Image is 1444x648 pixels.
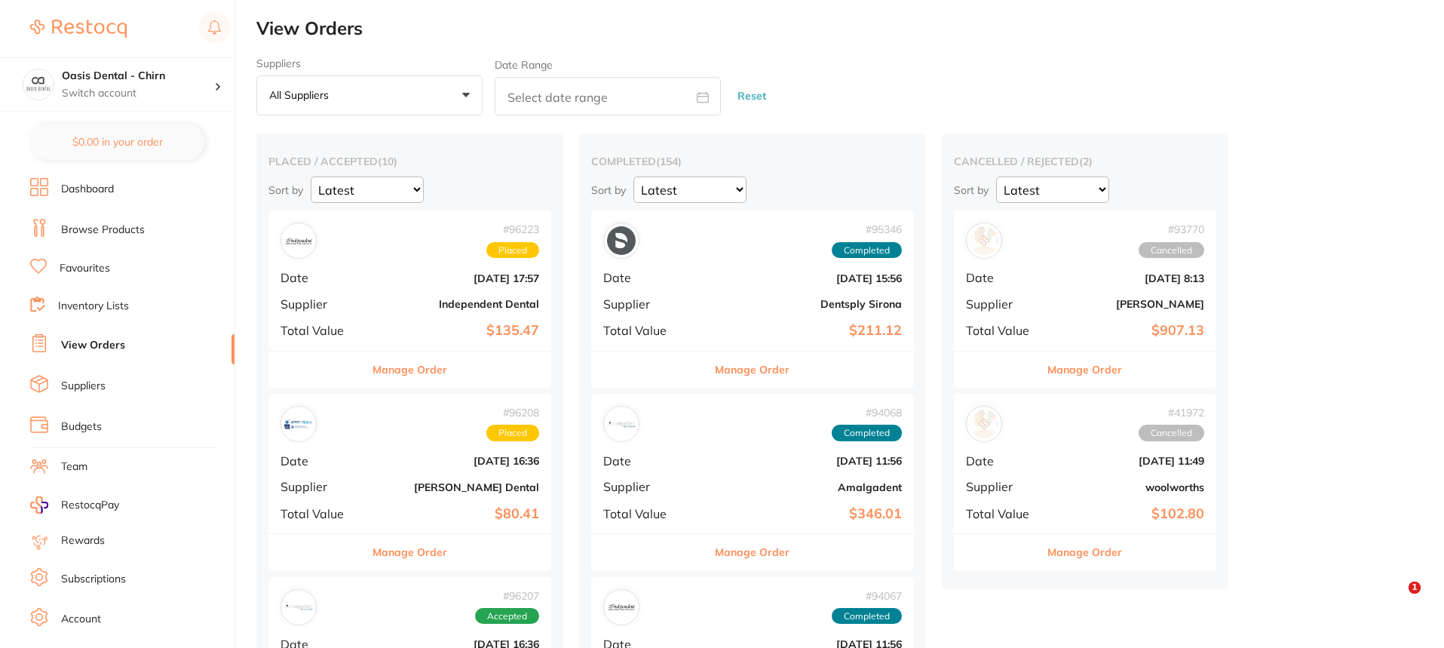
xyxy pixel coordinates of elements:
[1053,506,1204,522] b: $102.80
[1378,582,1414,618] iframe: Intercom live chat
[30,496,119,514] a: RestocqPay
[711,272,902,284] b: [DATE] 15:56
[832,223,902,235] span: # 95346
[715,352,789,388] button: Manage Order
[268,394,551,571] div: Erskine Dental#96208PlacedDate[DATE] 16:36Supplier[PERSON_NAME] DentalTotal Value$80.41Manage Order
[832,407,902,419] span: # 94068
[603,297,699,311] span: Supplier
[486,223,539,235] span: # 96223
[375,272,539,284] b: [DATE] 17:57
[711,506,902,522] b: $346.01
[1139,223,1204,235] span: # 93770
[30,20,127,38] img: Restocq Logo
[61,498,119,513] span: RestocqPay
[268,210,551,388] div: Independent Dental#96223PlacedDate[DATE] 17:57SupplierIndependent DentalTotal Value$135.47Manage ...
[832,590,902,602] span: # 94067
[61,338,125,353] a: View Orders
[281,271,363,284] span: Date
[61,182,114,197] a: Dashboard
[375,455,539,467] b: [DATE] 16:36
[269,88,335,102] p: All suppliers
[832,425,902,441] span: Completed
[966,480,1041,493] span: Supplier
[372,352,447,388] button: Manage Order
[1053,272,1204,284] b: [DATE] 8:13
[375,298,539,310] b: Independent Dental
[495,59,553,71] label: Date Range
[61,572,126,587] a: Subscriptions
[268,155,551,168] h2: placed / accepted ( 10 )
[281,324,363,337] span: Total Value
[61,612,101,627] a: Account
[1047,534,1122,570] button: Manage Order
[30,124,204,160] button: $0.00 in your order
[30,496,48,514] img: RestocqPay
[1053,455,1204,467] b: [DATE] 11:49
[475,608,539,625] span: Accepted
[591,183,626,197] p: Sort by
[603,324,699,337] span: Total Value
[607,593,636,622] img: Independent Dental
[591,155,914,168] h2: completed ( 154 )
[281,480,363,493] span: Supplier
[954,155,1216,168] h2: cancelled / rejected ( 2 )
[970,410,998,438] img: woolworths
[62,69,214,84] h4: Oasis Dental - Chirn
[475,590,539,602] span: # 96207
[966,271,1041,284] span: Date
[1139,425,1204,441] span: Cancelled
[284,226,313,255] img: Independent Dental
[832,608,902,625] span: Completed
[966,297,1041,311] span: Supplier
[1139,242,1204,259] span: Cancelled
[603,271,699,284] span: Date
[711,455,902,467] b: [DATE] 11:56
[284,410,313,438] img: Erskine Dental
[966,507,1041,521] span: Total Value
[61,419,102,435] a: Budgets
[607,226,636,255] img: Dentsply Sirona
[966,324,1041,337] span: Total Value
[281,297,363,311] span: Supplier
[60,261,110,276] a: Favourites
[603,454,699,468] span: Date
[486,425,539,441] span: Placed
[607,410,636,438] img: Amalgadent
[375,506,539,522] b: $80.41
[268,183,303,197] p: Sort by
[711,323,902,339] b: $211.12
[832,242,902,259] span: Completed
[1053,298,1204,310] b: [PERSON_NAME]
[30,11,127,46] a: Restocq Logo
[733,76,771,116] button: Reset
[486,242,539,259] span: Placed
[1053,481,1204,493] b: woolworths
[61,223,145,238] a: Browse Products
[23,69,54,100] img: Oasis Dental - Chirn
[256,18,1444,39] h2: View Orders
[1047,352,1122,388] button: Manage Order
[711,481,902,493] b: Amalgadent
[58,299,129,314] a: Inventory Lists
[1053,323,1204,339] b: $907.13
[61,379,106,394] a: Suppliers
[970,226,998,255] img: Henry Schein Halas
[281,507,363,521] span: Total Value
[603,480,699,493] span: Supplier
[603,507,699,521] span: Total Value
[966,454,1041,468] span: Date
[281,454,363,468] span: Date
[284,593,313,622] img: Amalgadent
[256,57,483,69] label: Suppliers
[61,533,105,548] a: Rewards
[375,481,539,493] b: [PERSON_NAME] Dental
[372,534,447,570] button: Manage Order
[495,77,721,115] input: Select date range
[715,534,789,570] button: Manage Order
[486,407,539,419] span: # 96208
[61,459,87,474] a: Team
[256,75,483,116] button: All suppliers
[375,323,539,339] b: $135.47
[711,298,902,310] b: Dentsply Sirona
[62,86,214,101] p: Switch account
